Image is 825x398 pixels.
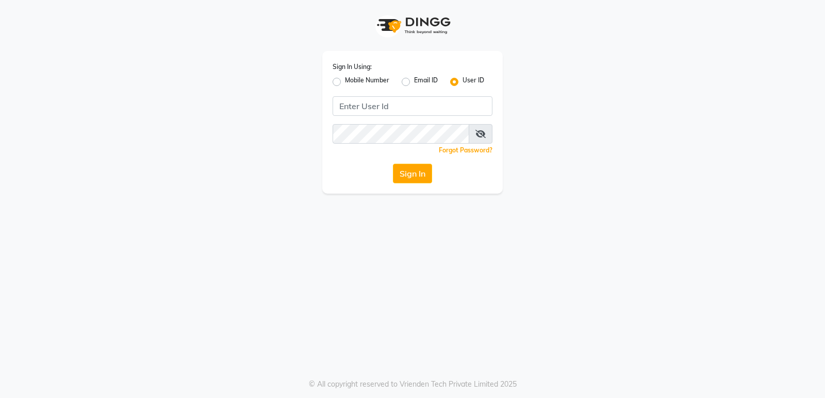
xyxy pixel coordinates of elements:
button: Sign In [393,164,432,183]
input: Username [333,96,492,116]
label: Sign In Using: [333,62,372,72]
label: User ID [463,76,484,88]
img: logo1.svg [371,10,454,41]
input: Username [333,124,469,144]
label: Mobile Number [345,76,389,88]
label: Email ID [414,76,438,88]
a: Forgot Password? [439,146,492,154]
